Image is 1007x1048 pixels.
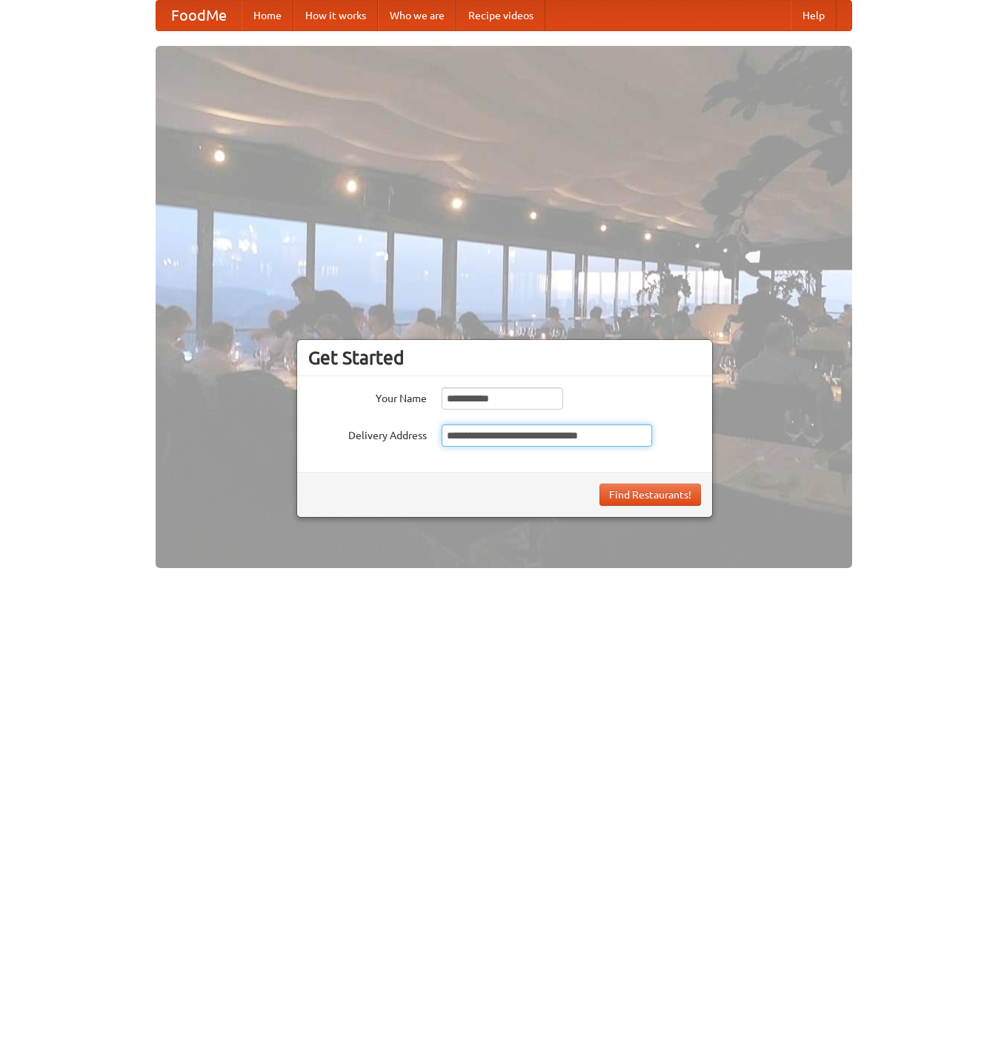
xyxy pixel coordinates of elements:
a: Home [242,1,293,30]
label: Your Name [308,387,427,406]
a: Help [791,1,837,30]
label: Delivery Address [308,424,427,443]
a: FoodMe [156,1,242,30]
a: Recipe videos [456,1,545,30]
h3: Get Started [308,347,701,369]
a: How it works [293,1,378,30]
button: Find Restaurants! [599,484,701,506]
a: Who we are [378,1,456,30]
